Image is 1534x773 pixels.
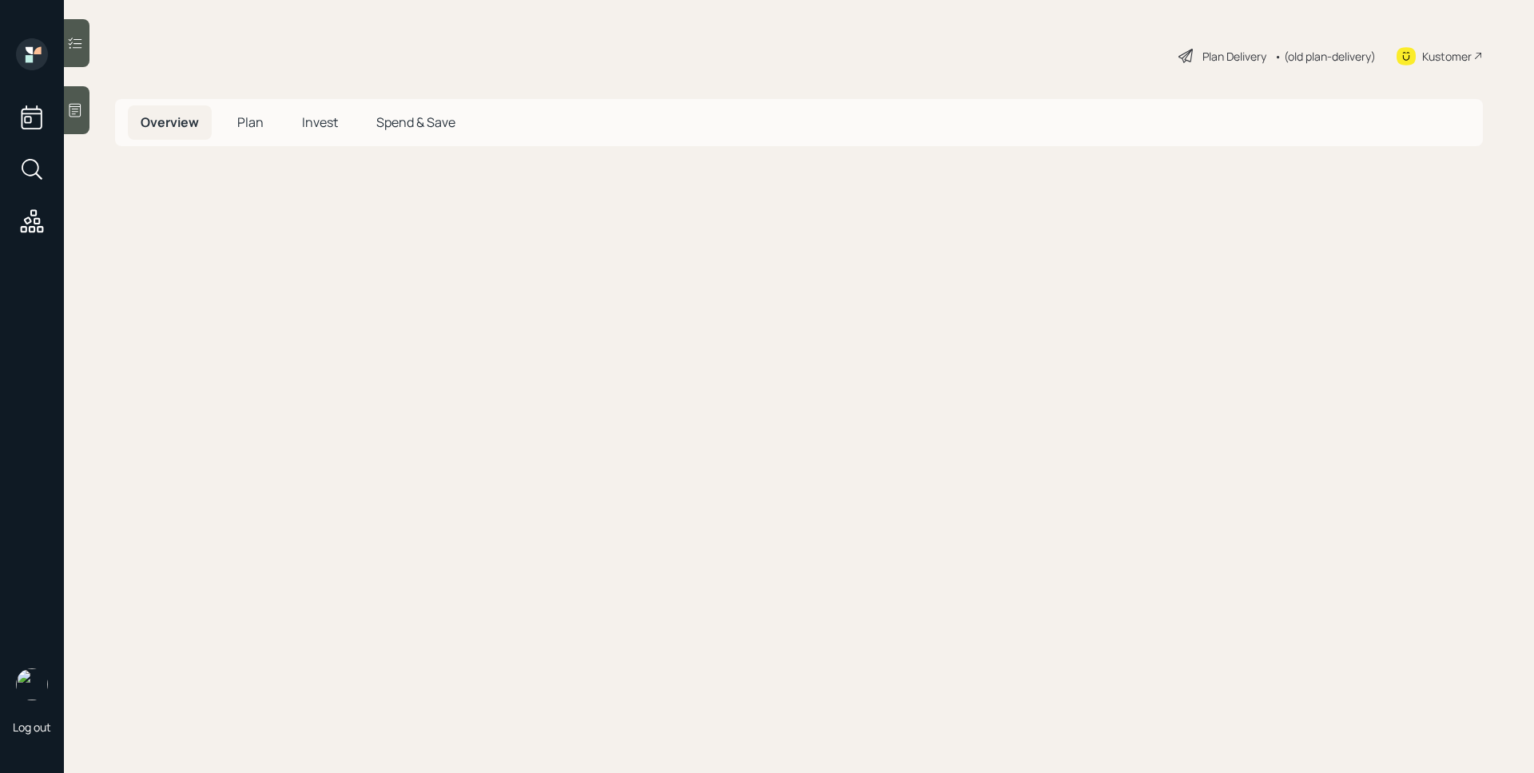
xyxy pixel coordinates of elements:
span: Overview [141,113,199,131]
div: • (old plan-delivery) [1274,48,1376,65]
img: james-distasi-headshot.png [16,668,48,700]
span: Spend & Save [376,113,455,131]
div: Log out [13,719,51,735]
span: Invest [302,113,338,131]
span: Plan [237,113,264,131]
div: Kustomer [1422,48,1472,65]
div: Plan Delivery [1202,48,1266,65]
